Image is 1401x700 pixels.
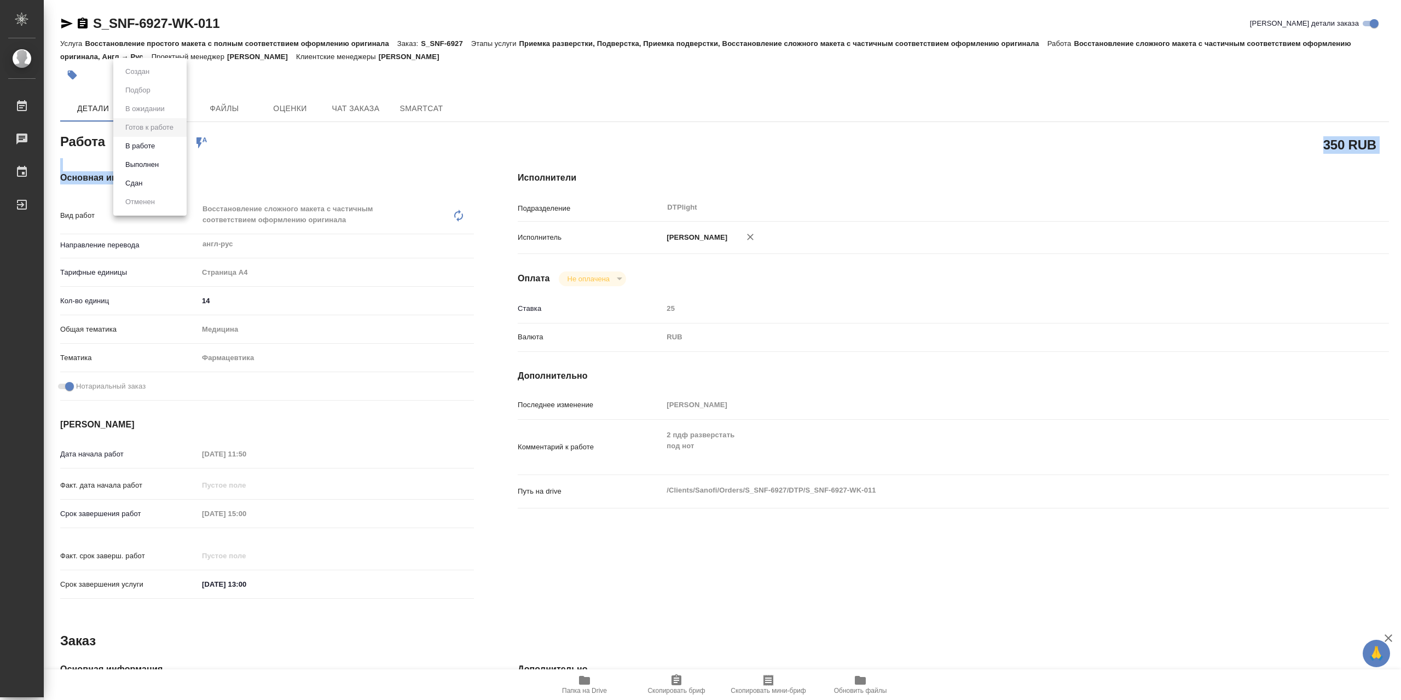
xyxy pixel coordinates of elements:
button: В работе [122,140,158,152]
button: В ожидании [122,103,168,115]
button: Создан [122,66,153,78]
button: Выполнен [122,159,162,171]
button: Подбор [122,84,154,96]
button: Сдан [122,177,146,189]
button: Готов к работе [122,122,177,134]
button: Отменен [122,196,158,208]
